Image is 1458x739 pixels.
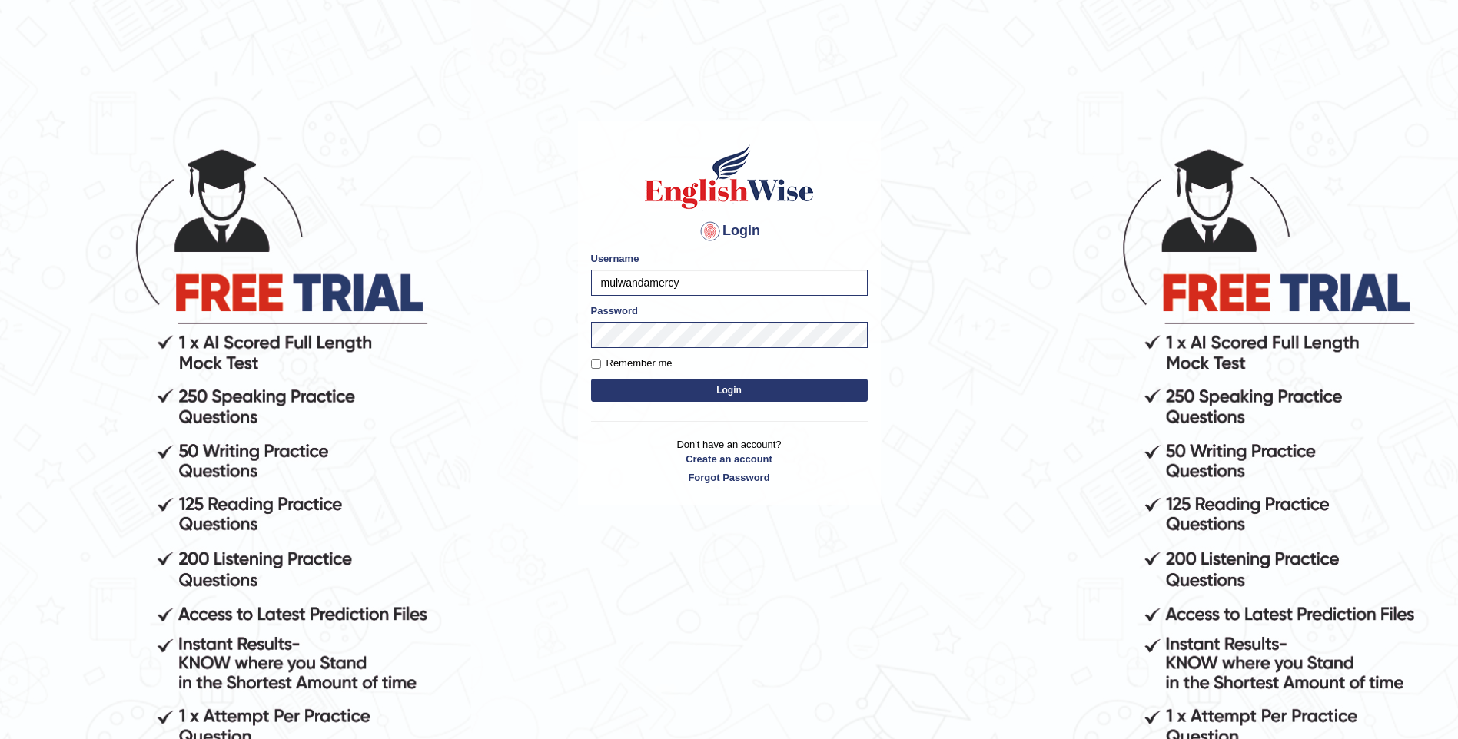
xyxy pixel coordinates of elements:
[591,303,638,318] label: Password
[591,251,639,266] label: Username
[591,379,868,402] button: Login
[591,470,868,485] a: Forgot Password
[591,219,868,244] h4: Login
[591,452,868,466] a: Create an account
[642,142,817,211] img: Logo of English Wise sign in for intelligent practice with AI
[591,437,868,485] p: Don't have an account?
[591,356,673,371] label: Remember me
[591,359,601,369] input: Remember me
